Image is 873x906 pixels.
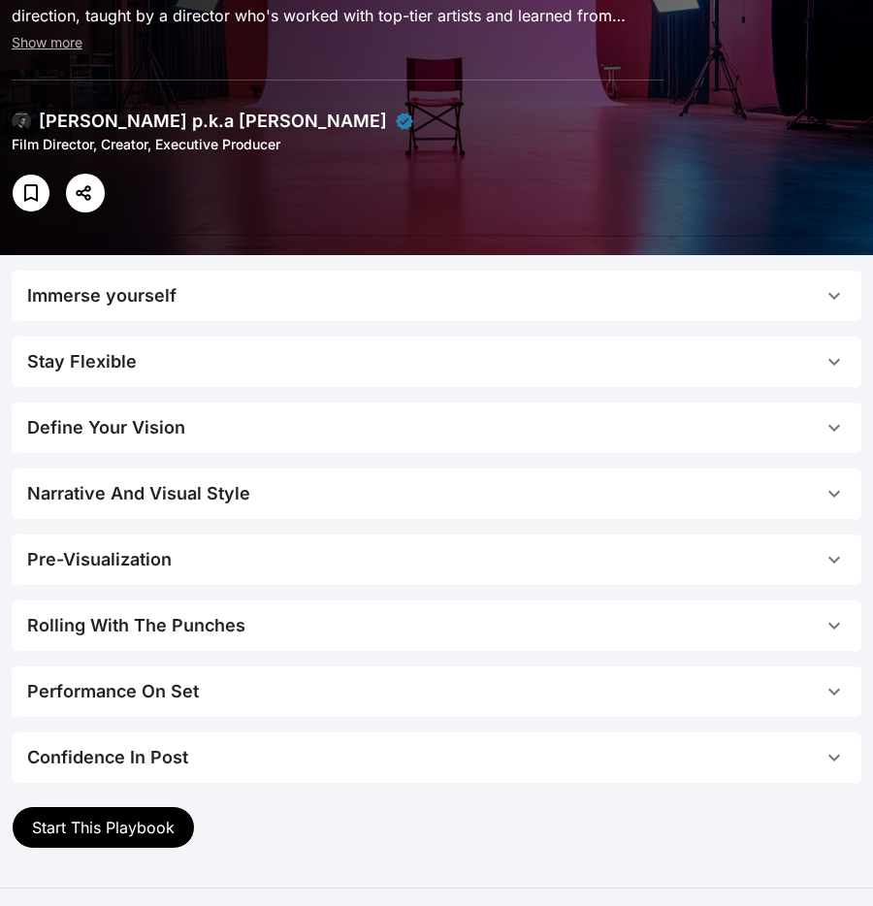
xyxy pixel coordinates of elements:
[12,600,861,651] button: Rolling With The Punches
[27,744,188,771] div: Confidence In Post
[12,806,195,849] button: Start This Playbook
[39,108,387,135] div: [PERSON_NAME] p.k.a [PERSON_NAME]
[12,403,861,453] button: Define Your Vision
[12,534,861,585] button: Pre-Visualization
[12,732,861,783] button: Confidence In Post
[27,414,185,441] div: Define Your Vision
[27,348,137,375] div: Stay Flexible
[27,282,177,309] div: Immerse yourself
[12,112,31,131] img: avatar of Julien Christian Lutz p.k.a Director X
[27,546,172,573] div: Pre-Visualization
[395,112,414,131] div: Verified partner - Julien Christian Lutz p.k.a Director X
[32,818,175,837] span: Start This Playbook
[27,480,250,507] div: Narrative And Visual Style
[27,612,245,639] div: Rolling With The Punches
[12,271,861,321] button: Immerse yourself
[12,666,861,717] button: Performance On Set
[12,337,861,387] button: Stay Flexible
[12,469,861,519] button: Narrative And Visual Style
[12,174,50,212] button: Save
[12,135,663,154] div: Film Director, Creator, Executive Producer
[12,33,82,52] button: Show more
[27,678,199,705] div: Performance On Set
